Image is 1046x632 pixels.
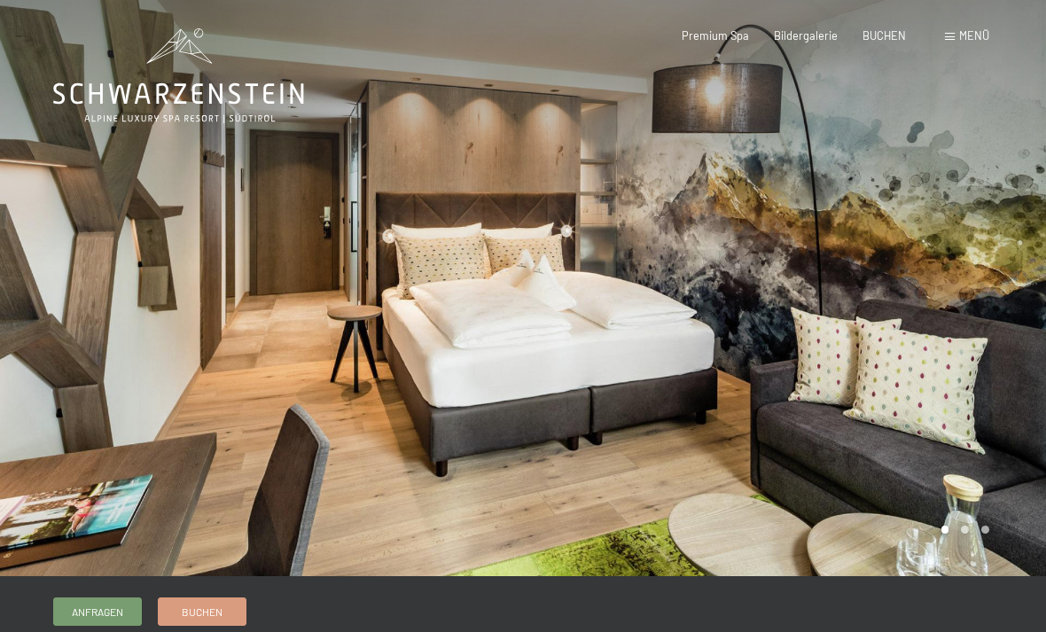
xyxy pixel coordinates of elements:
[54,598,141,625] a: Anfragen
[682,28,749,43] a: Premium Spa
[774,28,838,43] a: Bildergalerie
[863,28,906,43] a: BUCHEN
[959,28,989,43] span: Menü
[72,605,123,620] span: Anfragen
[182,605,222,620] span: Buchen
[159,598,246,625] a: Buchen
